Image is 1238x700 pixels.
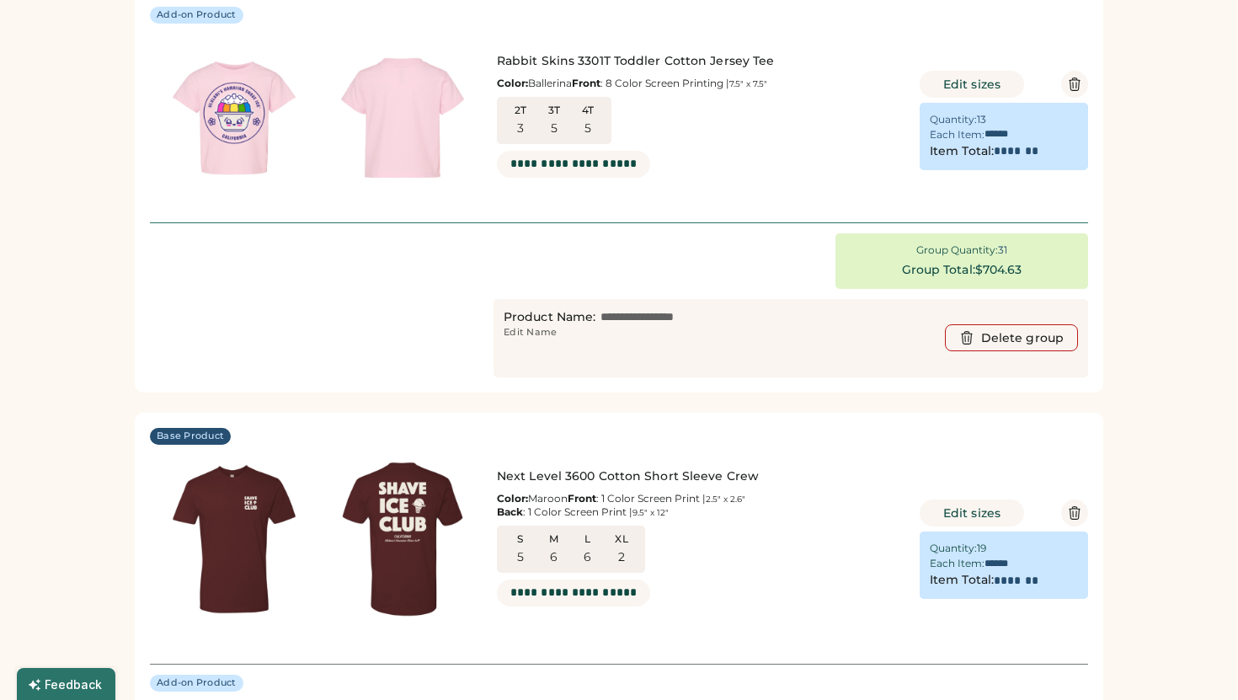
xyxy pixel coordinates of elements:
div: 3T [541,104,568,117]
div: Rabbit Skins 3301T Toddler Cotton Jersey Tee [497,53,904,70]
div: Group Total: [902,262,975,279]
div: 6 [550,549,558,566]
button: Delete group [945,324,1078,351]
font: 7.5" x 7.5" [729,78,767,89]
div: Maroon : 1 Color Screen Print | : 1 Color Screen Print | [497,492,904,519]
div: $704.63 [975,262,1022,279]
img: generate-image [318,455,487,623]
img: generate-image [150,34,318,202]
div: 3 [517,120,524,137]
div: XL [608,532,635,546]
div: 2T [507,104,534,117]
strong: Back [497,505,523,518]
div: 6 [584,549,591,566]
button: Delete [1061,71,1088,98]
strong: Front [568,492,596,505]
div: Each Item: [930,128,985,142]
strong: Front [572,77,600,89]
div: Item Total: [930,143,994,160]
div: 19 [977,542,986,555]
button: Edit sizes [920,500,1024,526]
strong: Color: [497,492,528,505]
font: 2.5" x 2.6" [706,494,745,505]
strong: Color: [497,77,528,89]
font: 9.5" x 12" [632,507,669,518]
div: Ballerina : 8 Color Screen Printing | [497,77,904,90]
div: Each Item: [930,557,985,570]
div: 2 [618,549,625,566]
div: L [574,532,601,546]
iframe: Front Chat [1158,624,1230,697]
div: Base Product [157,430,224,443]
div: Quantity: [930,113,977,126]
div: Product Name: [504,309,595,326]
div: Next Level 3600 Cotton Short Sleeve Crew [497,468,904,485]
div: 31 [998,243,1007,257]
button: Edit sizes [920,71,1024,98]
div: Add-on Product [157,676,237,690]
div: 13 [977,113,986,126]
div: 5 [517,549,524,566]
div: Edit Name [504,326,557,339]
div: 5 [551,120,558,137]
div: Quantity: [930,542,977,555]
div: Item Total: [930,572,994,589]
div: 5 [584,120,591,137]
div: 4T [574,104,601,117]
img: generate-image [318,34,487,202]
div: M [541,532,568,546]
button: Delete [1061,500,1088,526]
div: Add-on Product [157,8,237,22]
img: generate-image [150,455,318,623]
div: Group Quantity: [916,243,998,257]
div: S [507,532,534,546]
